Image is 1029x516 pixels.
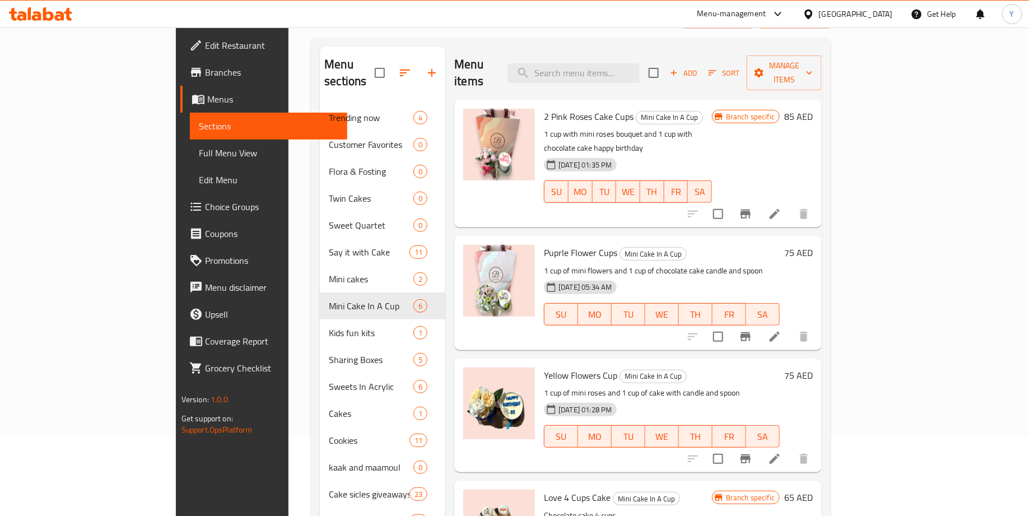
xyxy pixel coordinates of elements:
span: SU [549,184,564,200]
span: Puprle Flower Cups [544,244,617,261]
button: Branch-specific-item [732,323,759,350]
button: FR [713,303,746,326]
span: TH [683,429,708,445]
span: Say it with Cake [329,245,409,259]
span: SA [751,429,775,445]
span: Coupons [205,227,339,240]
span: [DATE] 01:28 PM [554,405,616,415]
a: Promotions [180,247,348,274]
span: Sort [709,67,739,80]
span: Love 4 Cups Cake [544,489,611,506]
span: [DATE] 01:35 PM [554,160,616,170]
div: items [413,407,427,420]
h6: 75 AED [784,368,813,383]
div: kaak and maamoul [329,461,413,474]
button: WE [645,425,679,448]
div: items [409,245,427,259]
span: 6 [414,382,427,392]
button: TU [612,303,645,326]
div: Kids fun kits1 [320,319,445,346]
span: Select all sections [368,61,392,85]
a: Edit Restaurant [180,32,348,59]
div: items [413,192,427,205]
a: Branches [180,59,348,86]
span: 0 [414,166,427,177]
div: items [413,272,427,286]
input: search [507,63,640,83]
img: 2 Pink Roses Cake Cups [463,109,535,180]
span: FR [717,306,742,323]
button: SA [746,425,780,448]
button: MO [578,425,612,448]
a: Edit menu item [768,452,781,466]
div: items [413,299,427,313]
a: Grocery Checklist [180,355,348,382]
span: TH [683,306,708,323]
span: Y [1010,8,1014,20]
div: [GEOGRAPHIC_DATA] [819,8,893,20]
div: Sharing Boxes5 [320,346,445,373]
p: 1 cup of mini flowers and 1 cup of chocolate cake candle and spoon [544,264,780,278]
a: Coverage Report [180,328,348,355]
button: SU [544,425,578,448]
div: Mini Cake In A Cup [329,299,413,313]
span: Cake sicles giveaways [329,487,409,501]
div: Cake sicles giveaways23 [320,481,445,508]
div: Kids fun kits [329,326,413,340]
span: Grocery Checklist [205,361,339,375]
div: Trending now4 [320,104,445,131]
span: Select to update [706,202,730,226]
span: 1.0.0 [211,392,228,407]
span: Sweet Quartet [329,219,413,232]
button: WE [616,180,640,203]
span: Menus [207,92,339,106]
div: Customer Favorites0 [320,131,445,158]
h2: Menu sections [324,56,375,90]
a: Edit menu item [768,207,781,221]
div: Cookies11 [320,427,445,454]
span: Menu disclaimer [205,281,339,294]
span: Branch specific [721,111,779,122]
button: FR [713,425,746,448]
span: Promotions [205,254,339,267]
div: Mini Cake In A Cup [613,492,680,505]
div: Mini Cake In A Cup6 [320,292,445,319]
span: Sharing Boxes [329,353,413,366]
span: Branch specific [721,492,779,503]
span: Flora & Fosting [329,165,413,178]
button: WE [645,303,679,326]
h6: 65 AED [784,490,813,505]
div: Menu-management [697,7,766,21]
button: SA [746,303,780,326]
span: 2 [414,274,427,285]
button: delete [790,445,817,472]
span: 0 [414,462,427,473]
span: Upsell [205,308,339,321]
div: items [413,380,427,393]
span: WE [650,429,674,445]
span: 23 [410,489,427,500]
span: Cakes [329,407,413,420]
button: MO [569,180,593,203]
div: Sweets In Acrylic [329,380,413,393]
div: items [409,487,427,501]
span: Branches [205,66,339,79]
span: SU [549,306,574,323]
span: SU [549,429,574,445]
div: Mini cakes [329,272,413,286]
span: MO [583,429,607,445]
button: Add section [418,59,445,86]
button: MO [578,303,612,326]
a: Menu disclaimer [180,274,348,301]
button: SA [688,180,712,203]
span: 4 [414,113,427,123]
span: Trending now [329,111,413,124]
button: TH [679,425,713,448]
span: Select to update [706,325,730,348]
span: FR [669,184,684,200]
button: Branch-specific-item [732,201,759,227]
div: Mini cakes2 [320,266,445,292]
span: Sections [199,119,339,133]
